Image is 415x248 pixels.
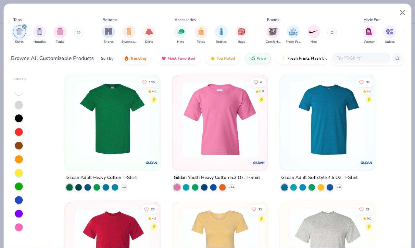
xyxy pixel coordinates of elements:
[260,80,262,84] span: 6
[197,28,205,35] img: Totes Image
[13,77,26,82] div: Filter By
[360,156,373,169] img: Gildan logo
[149,80,155,84] span: 105
[145,156,158,169] img: Gildan logo
[337,185,342,189] span: + 44
[54,25,67,44] button: filter button
[281,56,286,61] img: flash.gif
[363,25,376,44] button: filter button
[267,17,279,23] div: Brands
[141,205,158,214] button: Like
[11,54,94,62] div: Browse All Customizable Products
[156,53,200,64] button: Most Favorited
[366,80,370,84] span: 33
[217,56,235,61] span: Top Rated
[121,40,136,44] span: Sweatpants
[258,208,262,211] span: 11
[287,56,321,61] span: Fresh Prints Flash
[13,25,26,44] div: filter for Shirts
[143,25,156,44] button: filter button
[238,40,245,44] span: Bags
[152,89,157,94] div: 4.8
[66,174,137,182] div: Gildan Adult Heavy Cotton T-Shirt
[396,6,409,19] button: Close
[250,77,265,87] button: Like
[307,25,320,44] button: filter button
[15,40,24,44] span: Shirts
[102,25,115,44] button: filter button
[383,25,396,44] button: filter button
[286,25,301,44] div: filter for Fresh Prints
[366,208,370,211] span: 22
[195,25,208,44] div: filter for Totes
[248,205,265,214] button: Like
[101,55,114,61] div: Sort By
[356,77,373,87] button: Like
[266,25,281,44] div: filter for Comfort Colors
[266,25,281,44] button: filter button
[13,17,22,23] div: Tops
[336,54,386,62] input: Try "T-Shirt"
[121,185,126,189] span: + 44
[363,25,376,44] div: filter for Women
[364,40,375,44] span: Women
[307,25,320,44] div: filter for Nike
[367,89,371,94] div: 4.8
[238,28,245,35] img: Bags Image
[151,208,155,211] span: 20
[105,28,112,35] img: Shorts Image
[216,40,227,44] span: Bottles
[102,25,115,44] div: filter for Shorts
[288,27,298,37] img: Fresh Prints Image
[145,28,153,35] img: Skirts Image
[195,25,208,44] button: filter button
[266,40,281,44] span: Comfort Colors
[245,53,271,64] button: Price
[103,17,118,23] div: Bottoms
[235,25,248,44] button: filter button
[229,185,234,189] span: + 44
[286,82,369,157] img: 6e5b4623-b2d7-47aa-a31d-c127d7126a18
[383,25,396,44] div: filter for Unisex
[205,53,240,64] button: Top Rated
[121,25,136,44] button: filter button
[174,25,187,44] button: filter button
[124,56,129,61] img: trending.gif
[356,205,373,214] button: Like
[175,17,196,23] div: Accessories
[366,28,373,35] img: Women Image
[253,156,266,169] img: Gildan logo
[13,25,26,44] button: filter button
[179,82,261,157] img: db3463ef-4353-4609-ada1-7539d9cdc7e6
[367,216,371,221] div: 5.0
[139,77,158,87] button: Like
[259,89,264,94] div: 5.0
[121,25,136,44] div: filter for Sweatpants
[310,40,317,44] span: Nike
[385,40,395,44] span: Unisex
[71,82,154,157] img: db319196-8705-402d-8b46-62aaa07ed94f
[235,25,248,44] div: filter for Bags
[119,53,151,64] button: Trending
[130,56,146,61] span: Trending
[197,40,205,44] span: Totes
[286,25,301,44] button: filter button
[57,28,64,35] img: Tanks Image
[386,28,394,35] img: Unisex Image
[125,28,132,35] img: Sweatpants Image
[210,56,215,61] img: TopRated.gif
[54,25,67,44] div: filter for Tanks
[174,174,260,182] div: Gildan Youth Heavy Cotton 5.3 Oz. T-Shirt
[286,40,301,44] span: Fresh Prints
[143,25,156,44] div: filter for Skirts
[152,216,157,221] div: 4.9
[322,55,346,62] span: 5 day delivery
[276,53,351,64] button: Fresh Prints Flash5 day delivery
[33,40,46,44] span: Hoodies
[363,17,380,23] div: Made For
[309,27,319,37] img: Nike Image
[56,40,64,44] span: Tanks
[16,28,23,35] img: Shirts Image
[177,40,184,44] span: Hats
[145,40,153,44] span: Skirts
